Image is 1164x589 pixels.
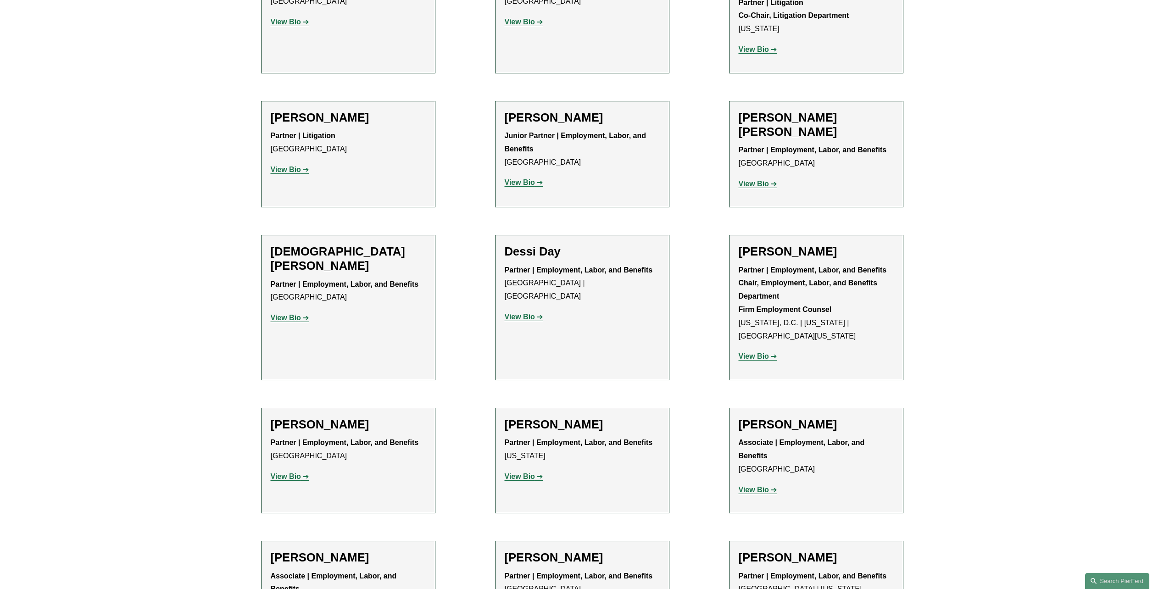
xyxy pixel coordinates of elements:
[271,550,426,565] h2: [PERSON_NAME]
[271,18,301,26] strong: View Bio
[739,111,894,139] h2: [PERSON_NAME] [PERSON_NAME]
[271,472,309,480] a: View Bio
[271,472,301,480] strong: View Bio
[505,111,660,125] h2: [PERSON_NAME]
[739,352,777,360] a: View Bio
[739,144,894,170] p: [GEOGRAPHIC_DATA]
[505,550,660,565] h2: [PERSON_NAME]
[271,439,419,446] strong: Partner | Employment, Labor, and Benefits
[271,244,426,273] h2: [DEMOGRAPHIC_DATA][PERSON_NAME]
[271,314,309,322] a: View Bio
[505,313,535,321] strong: View Bio
[739,45,769,53] strong: View Bio
[505,313,543,321] a: View Bio
[739,180,769,188] strong: View Bio
[505,244,660,259] h2: Dessi Day
[271,18,309,26] a: View Bio
[505,439,653,446] strong: Partner | Employment, Labor, and Benefits
[271,436,426,463] p: [GEOGRAPHIC_DATA]
[1085,573,1149,589] a: Search this site
[505,264,660,303] p: [GEOGRAPHIC_DATA] | [GEOGRAPHIC_DATA]
[505,572,653,580] strong: Partner | Employment, Labor, and Benefits
[739,352,769,360] strong: View Bio
[505,18,535,26] strong: View Bio
[739,550,894,565] h2: [PERSON_NAME]
[271,132,335,139] strong: Partner | Litigation
[271,166,301,173] strong: View Bio
[271,111,426,125] h2: [PERSON_NAME]
[271,129,426,156] p: [GEOGRAPHIC_DATA]
[739,180,777,188] a: View Bio
[505,178,543,186] a: View Bio
[271,278,426,305] p: [GEOGRAPHIC_DATA]
[739,572,887,580] strong: Partner | Employment, Labor, and Benefits
[271,314,301,322] strong: View Bio
[739,417,894,432] h2: [PERSON_NAME]
[739,486,769,494] strong: View Bio
[505,178,535,186] strong: View Bio
[271,280,419,288] strong: Partner | Employment, Labor, and Benefits
[739,146,887,154] strong: Partner | Employment, Labor, and Benefits
[739,439,867,460] strong: Associate | Employment, Labor, and Benefits
[739,266,887,313] strong: Partner | Employment, Labor, and Benefits Chair, Employment, Labor, and Benefits Department Firm ...
[505,18,543,26] a: View Bio
[271,417,426,432] h2: [PERSON_NAME]
[505,132,648,153] strong: Junior Partner | Employment, Labor, and Benefits
[739,264,894,343] p: [US_STATE], D.C. | [US_STATE] | [GEOGRAPHIC_DATA][US_STATE]
[505,472,535,480] strong: View Bio
[739,486,777,494] a: View Bio
[505,129,660,169] p: [GEOGRAPHIC_DATA]
[739,244,894,259] h2: [PERSON_NAME]
[505,436,660,463] p: [US_STATE]
[505,472,543,480] a: View Bio
[505,266,653,274] strong: Partner | Employment, Labor, and Benefits
[271,166,309,173] a: View Bio
[739,45,777,53] a: View Bio
[739,436,894,476] p: [GEOGRAPHIC_DATA]
[505,417,660,432] h2: [PERSON_NAME]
